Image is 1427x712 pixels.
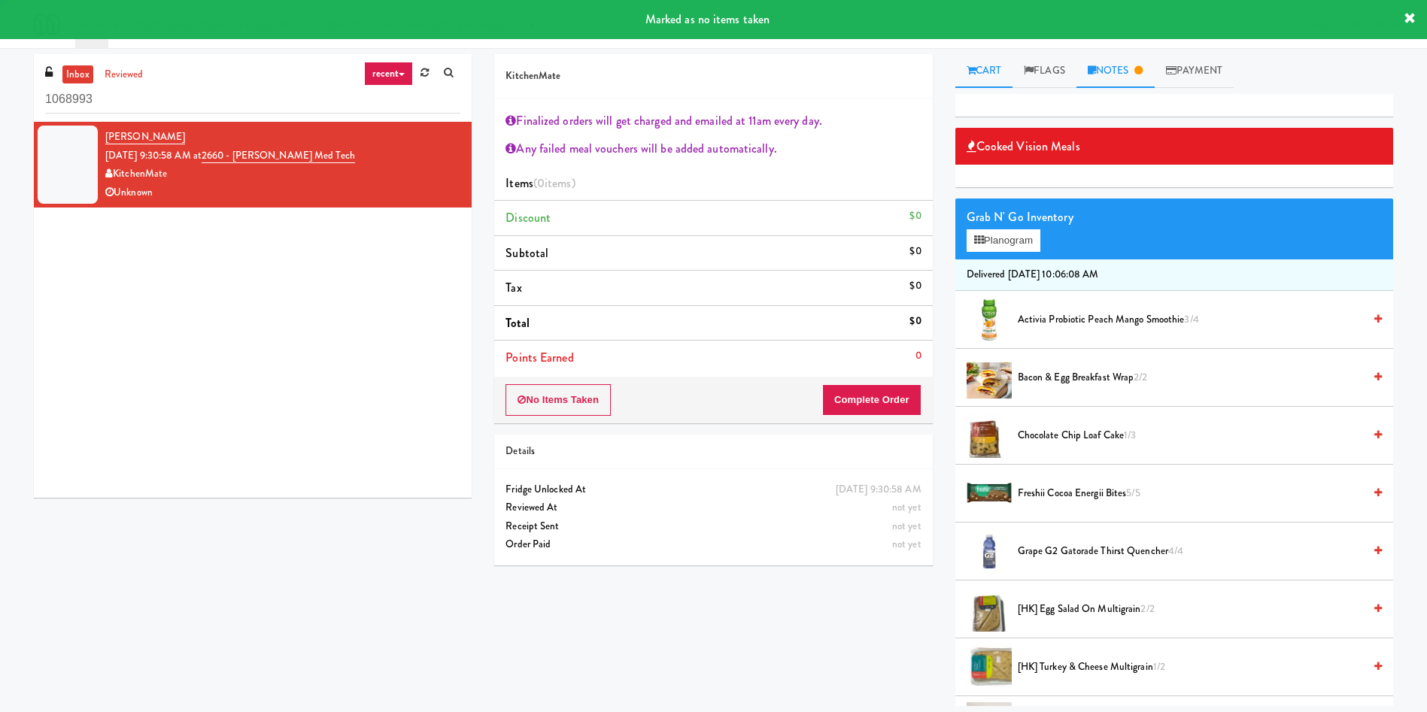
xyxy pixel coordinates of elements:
span: 2/2 [1140,601,1154,616]
li: [PERSON_NAME][DATE] 9:30:58 AM at2660 - [PERSON_NAME] Med TechKitchenMateUnknown [34,122,472,208]
span: Subtotal [506,244,548,262]
span: Freshii Cocoa Energii Bites [1018,484,1363,503]
div: Unknown [105,183,460,202]
span: 1/3 [1124,428,1136,442]
a: [PERSON_NAME] [105,129,185,144]
span: Points Earned [506,349,573,366]
div: Activia Probiotic Peach Mango Smoothie3/4 [1012,311,1382,329]
span: 1/2 [1153,659,1165,674]
div: Details [506,442,921,461]
div: Order Paid [506,535,921,554]
span: [HK] Turkey & Cheese Multigrain [1018,658,1363,677]
span: 4/4 [1168,544,1183,558]
span: [DATE] 9:30:58 AM at [105,148,202,162]
div: Grape G2 Gatorade Thirst Quencher4/4 [1012,542,1382,561]
div: $0 [909,312,921,331]
button: Complete Order [822,384,921,416]
div: Grab N' Go Inventory [967,206,1382,229]
span: 5/5 [1126,486,1140,500]
span: Discount [506,209,551,226]
span: Grape G2 Gatorade Thirst Quencher [1018,542,1363,561]
span: Chocolate Chip Loaf Cake [1018,426,1363,445]
a: Flags [1013,54,1076,88]
a: recent [364,62,414,86]
span: Bacon & Egg Breakfast Wrap [1018,368,1363,387]
span: Total [506,314,530,332]
span: 3/4 [1184,312,1198,326]
span: [HK] Egg Salad on Multigrain [1018,600,1363,619]
span: Items [506,174,575,192]
a: inbox [62,65,93,84]
a: Notes [1076,54,1155,88]
div: $0 [909,242,921,261]
div: $0 [909,277,921,295]
div: Chocolate Chip Loaf Cake1/3 [1012,426,1382,445]
span: Cooked Vision Meals [967,135,1080,158]
div: Fridge Unlocked At [506,480,921,499]
div: Reviewed At [506,498,921,517]
a: reviewed [101,65,147,84]
div: [DATE] 9:30:58 AM [836,480,921,499]
li: Delivered [DATE] 10:06:08 AM [955,259,1393,291]
button: No Items Taken [506,384,611,416]
div: Freshii Cocoa Energii Bites5/5 [1012,484,1382,503]
a: 2660 - [PERSON_NAME] Med Tech [202,148,355,163]
a: Payment [1155,54,1234,88]
ng-pluralize: items [545,174,572,192]
div: Any failed meal vouchers will be added automatically. [506,138,921,160]
span: Marked as no items taken [645,11,770,28]
div: 0 [915,347,921,365]
span: not yet [892,500,921,514]
button: Planogram [967,229,1040,252]
div: Bacon & Egg Breakfast Wrap2/2 [1012,368,1382,387]
span: (0 ) [533,174,575,192]
a: Cart [955,54,1013,88]
div: $0 [909,207,921,226]
div: Receipt Sent [506,517,921,536]
span: not yet [892,537,921,551]
div: [HK] Turkey & Cheese Multigrain1/2 [1012,658,1382,677]
div: [HK] Egg Salad on Multigrain2/2 [1012,600,1382,619]
div: Finalized orders will get charged and emailed at 11am every day. [506,110,921,132]
span: not yet [892,519,921,533]
span: 2/2 [1134,370,1147,384]
div: KitchenMate [105,165,460,183]
span: Tax [506,279,521,296]
span: Activia Probiotic Peach Mango Smoothie [1018,311,1363,329]
h5: KitchenMate [506,71,921,82]
input: Search vision orders [45,86,460,114]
